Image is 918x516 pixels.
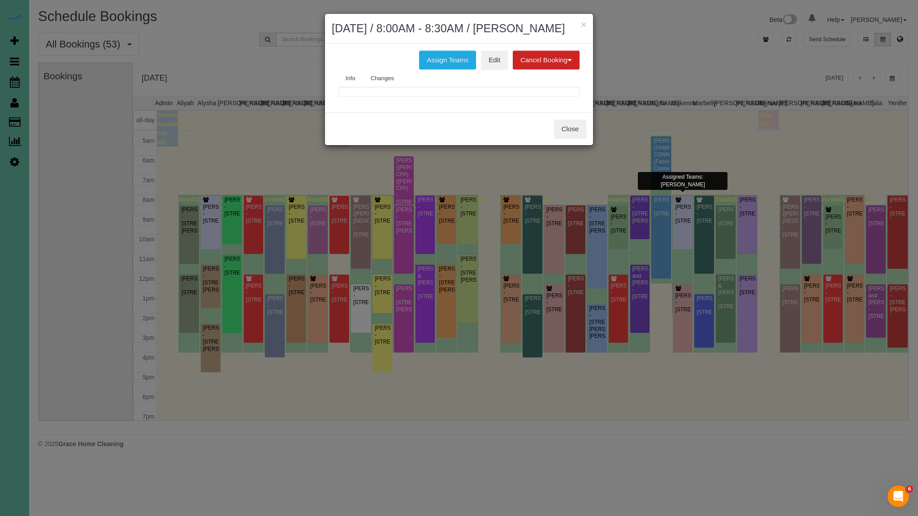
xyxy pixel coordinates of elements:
[513,51,580,69] button: Cancel Booking
[371,75,394,82] span: Changes
[554,120,586,138] button: Close
[338,69,363,88] a: Info
[581,20,586,29] button: ×
[419,51,476,69] button: Assign Teams
[346,75,355,82] span: Info
[888,486,909,507] iframe: Intercom live chat
[906,486,913,493] span: 6
[364,69,401,88] a: Changes
[481,51,508,69] a: Edit
[332,21,586,37] h2: [DATE] / 8:00AM - 8:30AM / [PERSON_NAME]
[638,172,727,190] div: Assigned Teams: [PERSON_NAME]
